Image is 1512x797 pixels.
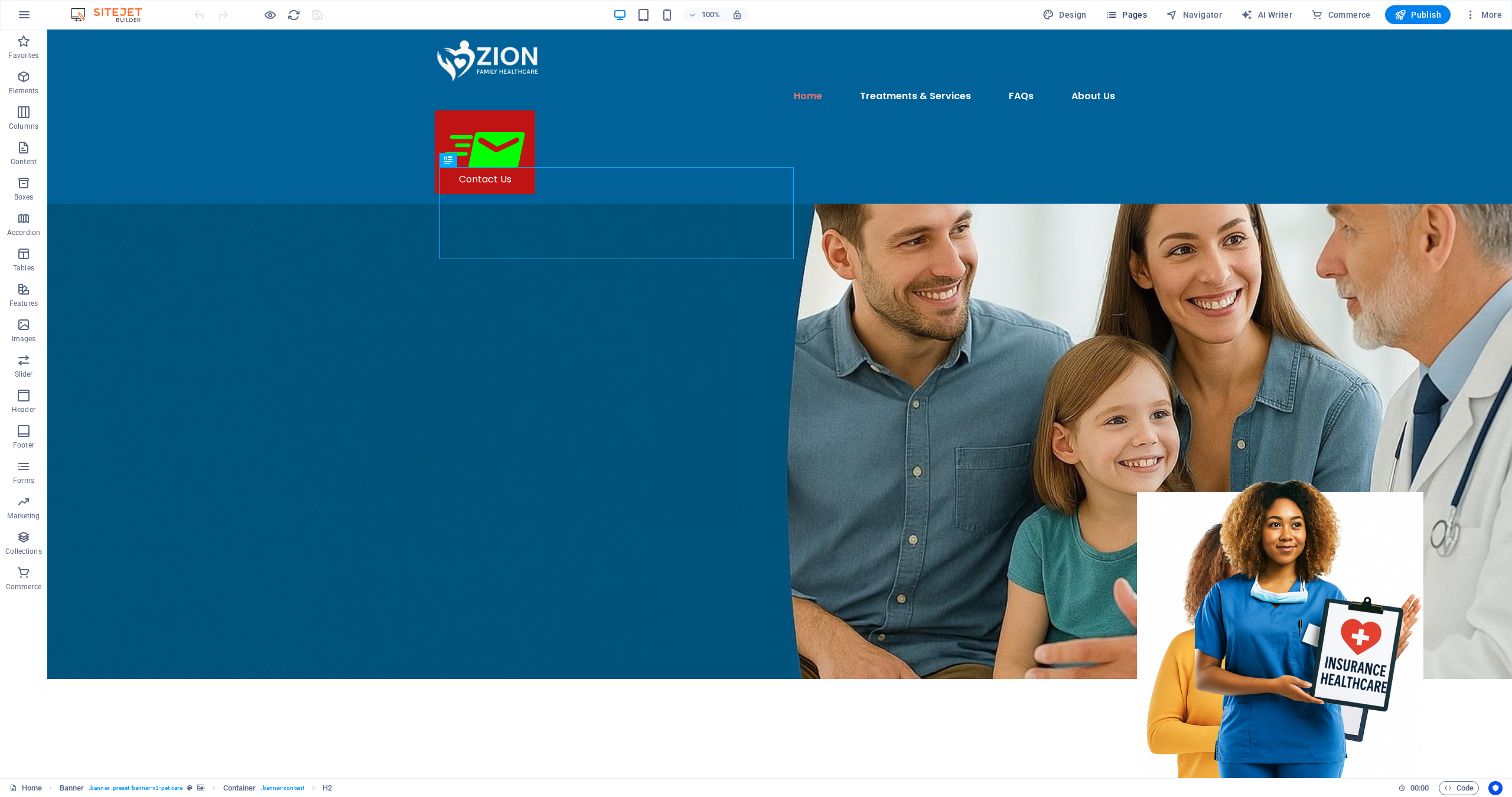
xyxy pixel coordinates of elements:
span: 00 00 [1410,781,1429,795]
p: Columns [9,122,38,131]
p: Images [12,334,36,344]
button: Click here to leave preview mode and continue editing [263,8,277,22]
p: Features [9,299,38,308]
p: Marketing [7,511,40,521]
span: Commerce [1311,9,1371,21]
p: Collections [5,547,41,556]
i: On resize automatically adjust zoom level to fit chosen device. [732,9,742,20]
p: Slider [15,370,33,379]
p: Accordion [7,228,40,237]
p: Favorites [8,51,38,60]
button: Design [1038,5,1091,24]
nav: breadcrumb [60,781,333,795]
span: Pages [1106,9,1147,21]
button: More [1460,5,1507,24]
div: Design (Ctrl+Alt+Y) [1038,5,1091,24]
a: Click to cancel selection. Double-click to open Pages [9,781,42,795]
p: Header [12,405,35,414]
img: Editor Logo [68,8,157,22]
button: Usercentrics [1488,781,1503,795]
button: Publish [1385,5,1451,24]
span: Design [1042,9,1087,21]
span: Publish [1394,9,1441,21]
button: AI Writer [1236,5,1297,24]
button: Code [1439,781,1479,795]
i: This element contains a background [197,785,204,791]
p: Footer [13,440,34,450]
button: Navigator [1161,5,1227,24]
button: Commerce [1306,5,1376,24]
span: Click to select. Double-click to edit [322,781,332,795]
button: 100% [683,8,725,22]
h6: 100% [701,8,720,22]
span: Navigator [1166,9,1222,21]
span: Click to select. Double-click to edit [223,781,256,795]
span: Click to select. Double-click to edit [60,781,84,795]
p: Forms [13,476,34,485]
p: Commerce [6,582,41,592]
span: Code [1444,781,1474,795]
span: AI Writer [1241,9,1292,21]
span: : [1419,783,1420,792]
i: Reload page [287,8,301,22]
i: This element is a customizable preset [187,785,193,791]
p: Elements [9,86,39,96]
span: . banner .preset-banner-v3-pet-care [89,781,183,795]
span: . banner-content [260,781,304,795]
span: More [1465,9,1502,21]
button: Pages [1101,5,1152,24]
p: Boxes [14,192,34,202]
p: Content [11,157,37,166]
button: reload [286,8,301,22]
h6: Session time [1398,781,1429,795]
p: Tables [13,263,34,273]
